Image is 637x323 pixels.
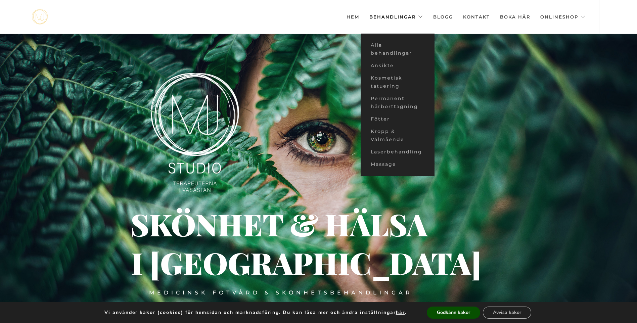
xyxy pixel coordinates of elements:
button: Avvisa kakor [483,307,531,319]
a: Kropp & Välmående [361,125,435,146]
img: mjstudio [32,9,48,25]
button: här [396,310,405,316]
div: Skönhet & hälsa [131,220,371,228]
a: mjstudio mjstudio mjstudio [32,9,48,25]
p: Vi använder kakor (cookies) för hemsidan och marknadsföring. Du kan läsa mer och ändra inställnin... [104,310,407,316]
a: Kosmetisk tatuering [361,72,435,92]
a: Alla behandlingar [361,39,435,59]
a: Laserbehandling [361,146,435,158]
a: Ansikte [361,59,435,72]
div: i [GEOGRAPHIC_DATA] [131,259,242,268]
a: Massage [361,158,435,171]
button: Godkänn kakor [427,307,480,319]
a: Fötter [361,113,435,125]
div: Medicinsk fotvård & skönhetsbehandlingar [149,289,413,296]
a: Permanent hårborttagning [361,92,435,113]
